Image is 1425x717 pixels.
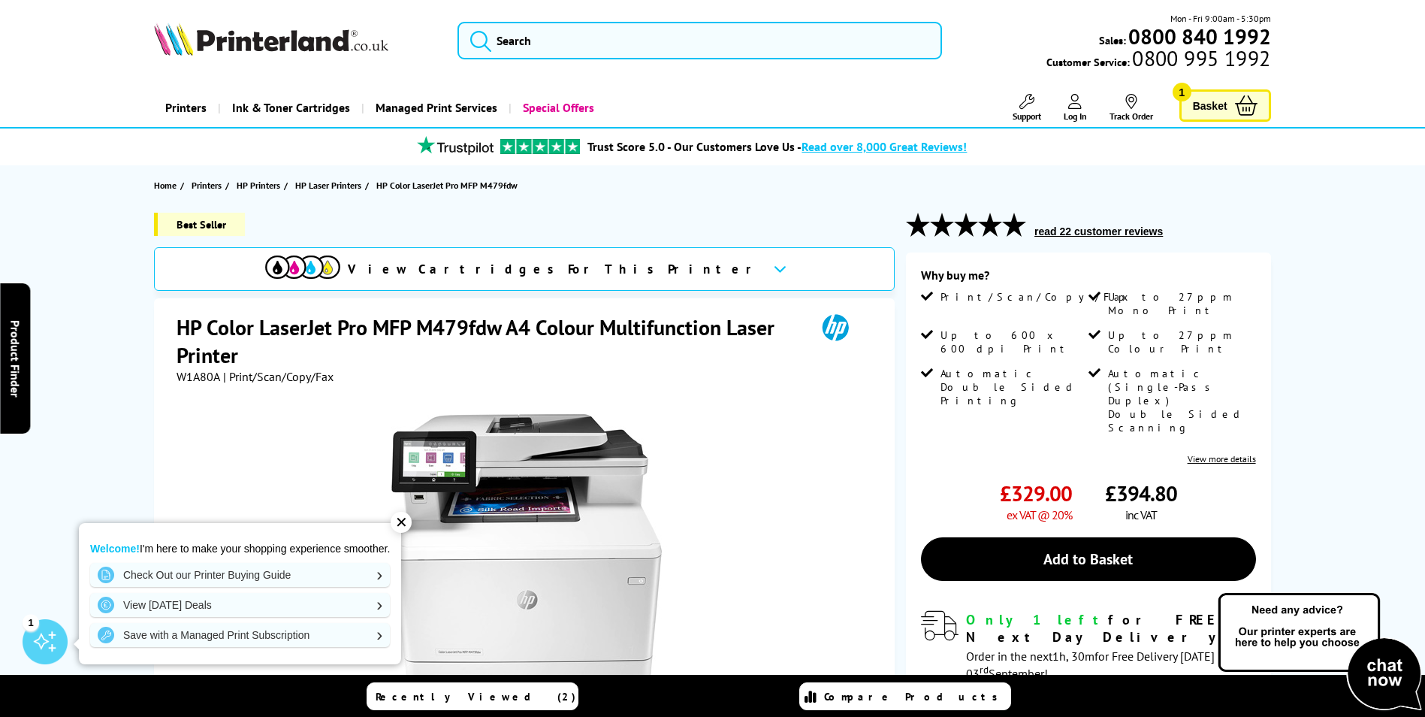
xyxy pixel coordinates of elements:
[940,290,1134,304] span: Print/Scan/Copy/Fax
[177,313,801,369] h1: HP Color LaserJet Pro MFP M479fdw A4 Colour Multifunction Laser Printer
[1064,110,1087,122] span: Log In
[90,543,140,555] strong: Welcome!
[1215,591,1425,714] img: Open Live Chat window
[980,663,989,676] sup: rd
[1046,51,1270,69] span: Customer Service:
[367,682,578,710] a: Recently Viewed (2)
[1105,480,1177,507] span: £394.80
[154,89,218,127] a: Printers
[1179,89,1271,122] a: Basket 1
[921,611,1256,680] div: modal_delivery
[921,268,1256,290] div: Why buy me?
[1099,33,1126,47] span: Sales:
[90,623,390,647] a: Save with a Managed Print Subscription
[509,89,605,127] a: Special Offers
[154,177,177,193] span: Home
[1170,11,1271,26] span: Mon - Fri 9:00am - 5:30pm
[410,136,500,155] img: trustpilot rating
[90,542,390,555] p: I'm here to make your shopping experience smoother.
[1064,94,1087,122] a: Log In
[295,177,365,193] a: HP Laser Printers
[1193,95,1227,116] span: Basket
[232,89,350,127] span: Ink & Toner Cartridges
[361,89,509,127] a: Managed Print Services
[154,23,439,59] a: Printerland Logo
[218,89,361,127] a: Ink & Toner Cartridges
[1130,51,1270,65] span: 0800 995 1992
[1108,290,1252,317] span: Up to 27ppm Mono Print
[1052,649,1094,664] span: 1h, 30m
[192,177,222,193] span: Printers
[391,512,412,533] div: ✕
[265,256,340,279] img: cmyk-icon.svg
[177,369,220,384] span: W1A80A
[966,611,1256,646] div: for FREE Next Day Delivery
[1013,94,1041,122] a: Support
[1128,23,1271,50] b: 0800 840 1992
[8,320,23,398] span: Product Finder
[966,649,1215,681] span: Order in the next for Free Delivery [DATE] 03 September!
[348,261,761,277] span: View Cartridges For This Printer
[1007,507,1072,522] span: ex VAT @ 20%
[1188,453,1256,464] a: View more details
[1000,480,1072,507] span: £329.00
[802,139,967,154] span: Read over 8,000 Great Reviews!
[457,22,942,59] input: Search
[154,213,245,236] span: Best Seller
[90,593,390,617] a: View [DATE] Deals
[500,139,580,154] img: trustpilot rating
[154,23,388,56] img: Printerland Logo
[940,328,1085,355] span: Up to 600 x 600 dpi Print
[376,690,576,703] span: Recently Viewed (2)
[23,614,39,631] div: 1
[237,177,280,193] span: HP Printers
[154,177,180,193] a: Home
[966,611,1108,628] span: Only 1 left
[223,369,334,384] span: | Print/Scan/Copy/Fax
[237,177,284,193] a: HP Printers
[379,414,674,709] img: HP Color LaserJet Pro MFP M479fdw
[1125,507,1157,522] span: inc VAT
[1110,94,1153,122] a: Track Order
[1173,83,1191,101] span: 1
[1108,367,1252,434] span: Automatic (Single-Pass Duplex) Double Sided Scanning
[295,177,361,193] span: HP Laser Printers
[1030,225,1167,238] button: read 22 customer reviews
[90,563,390,587] a: Check Out our Printer Buying Guide
[799,682,1011,710] a: Compare Products
[921,537,1256,581] a: Add to Basket
[587,139,967,154] a: Trust Score 5.0 - Our Customers Love Us -Read over 8,000 Great Reviews!
[824,690,1006,703] span: Compare Products
[1108,328,1252,355] span: Up to 27ppm Colour Print
[192,177,225,193] a: Printers
[801,313,870,341] img: HP
[1126,29,1271,44] a: 0800 840 1992
[376,180,518,191] span: HP Color LaserJet Pro MFP M479fdw
[1013,110,1041,122] span: Support
[940,367,1085,407] span: Automatic Double Sided Printing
